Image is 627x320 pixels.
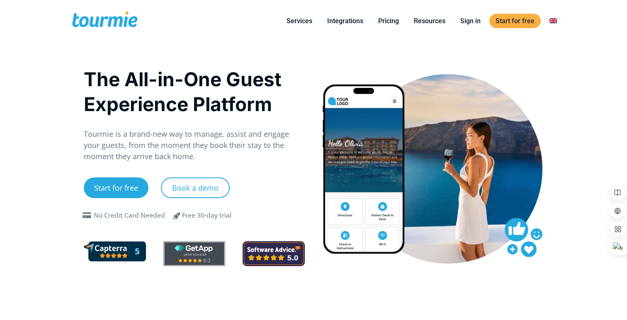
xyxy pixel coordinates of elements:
a: Integrations [321,16,369,26]
a: Start for free [489,14,541,28]
span:  [167,211,187,221]
a: Sign in [454,16,487,26]
a: Resources [408,16,452,26]
p: Tourmie is a brand-new way to manage, assist and engage your guests, from the moment they book th... [84,128,305,162]
span:  [80,212,94,219]
h1: The All-in-One Guest Experience Platform [84,67,305,116]
a: Switch to [543,16,563,26]
a: Services [280,16,318,26]
div: No Credit Card Needed [94,211,165,221]
a: Book a demo [161,177,230,198]
a: Pricing [372,16,405,26]
a: Start for free [84,177,148,198]
div: Free 30-day trial [182,211,231,221]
